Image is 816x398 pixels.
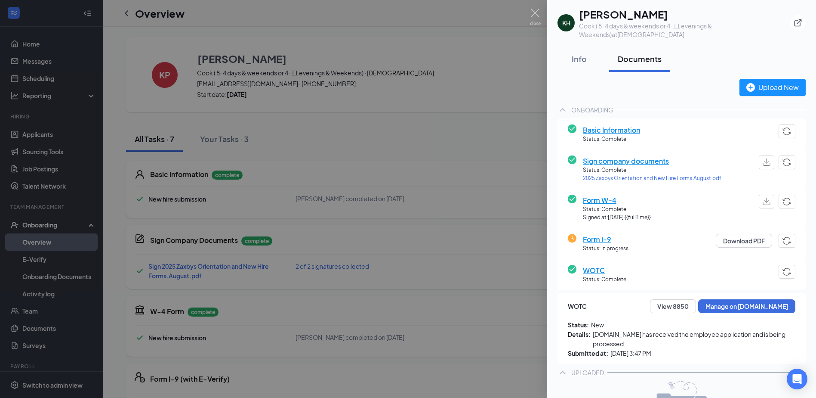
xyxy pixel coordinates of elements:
[571,368,604,377] div: UPLOADED
[583,166,721,174] span: Status: Complete
[568,320,589,330] span: Status:
[579,22,790,39] div: Cook ( 8-4 days & weekends or 4-11 evenings & Weekends) at [DEMOGRAPHIC_DATA]
[583,245,628,253] span: Status: In progress
[716,234,772,248] button: Download PDF
[568,330,591,348] span: Details:
[583,195,651,205] span: Form W-4
[583,234,628,245] span: Form I-9
[568,348,608,358] span: Submitted at:
[591,320,604,330] span: New
[746,82,799,93] div: Upload New
[583,265,626,276] span: WOTC
[794,19,802,27] svg: ExternalLink
[583,155,721,166] span: Sign company documents
[593,330,795,348] span: [DOMAIN_NAME] has received the employee application and is being processed.
[562,19,570,27] div: KH
[583,174,721,183] a: 2025 Zaxbys Orientation and New Hire Forms.August.pdf
[583,205,651,214] span: Status: Complete
[790,15,806,31] button: ExternalLink
[787,369,807,389] div: Open Intercom Messenger
[583,214,651,222] span: Signed at: [DATE] {{fullTime}}
[568,302,587,311] span: WOTC
[583,124,640,135] span: Basic Information
[557,367,568,378] svg: ChevronUp
[579,7,790,22] h1: [PERSON_NAME]
[650,299,696,313] button: View 8850
[557,105,568,115] svg: ChevronUp
[618,53,662,64] div: Documents
[610,348,651,358] span: [DATE] 3:47 PM
[698,299,795,313] button: Manage on [DOMAIN_NAME]
[583,276,626,284] span: Status: Complete
[571,106,613,114] div: ONBOARDING
[566,53,592,64] div: Info
[739,79,806,96] button: Upload New
[583,135,640,143] span: Status: Complete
